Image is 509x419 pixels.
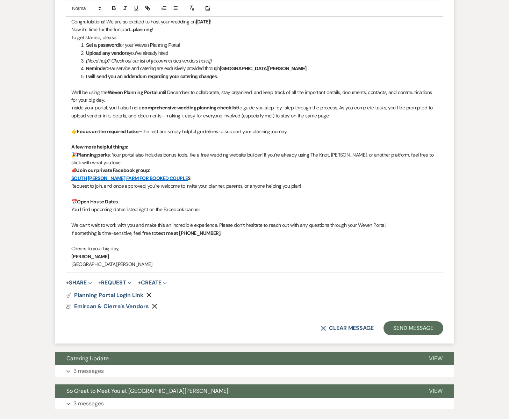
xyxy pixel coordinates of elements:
[71,18,438,26] p: Congratulations! We are so excited to host your wedding on !
[77,198,117,205] strong: Open House Dates
[66,355,109,362] span: Catering Update
[71,175,191,181] strong: S
[86,74,218,79] strong: I will send you an addendum regarding your catering changes.
[383,321,443,335] button: Send Message
[71,88,438,104] p: We’ll be using the until December to collaborate, stay organized, and keep track of all the impor...
[86,50,129,56] strong: Upload any vendors
[66,280,92,286] button: Share
[77,167,149,173] strong: Join our private Facebook group
[321,325,374,331] button: Clear message
[71,245,438,252] p: Cheers to your big day,
[138,280,167,286] button: Create
[71,205,438,213] p: You'll find upcoming dates listed right on the Facebook banner.
[79,49,438,57] li: you’ve already hired
[86,66,108,71] strong: Reminder:
[66,304,149,309] a: Emircan & Cierra's Vendors
[156,230,220,236] strong: text me at [PHONE_NUMBER]
[66,292,143,298] button: Planning Portal Login Link
[71,104,438,120] p: Inside your portal, you’ll also find a to guide you step-by-step through the process. As you comp...
[77,128,138,135] strong: Focus on the required tasks
[73,367,104,376] p: 3 messages
[71,221,438,229] p: We can’t wait to work with you and make this an incredible experience. Please don’t hesitate to r...
[71,182,438,190] p: Request to join, and once approved, you're welcome to invite your planner, parents, or anyone hel...
[66,280,69,286] span: +
[66,387,230,395] span: So Great to Meet You at [GEOGRAPHIC_DATA][PERSON_NAME]!
[86,58,212,64] em: (Need help? Check out our list of [recommended vendors here!])
[71,26,438,33] p: Now it’s time for the fun part… !
[71,151,438,167] p: 🎉 : Your portal also includes bonus tools, like a free wedding website builder! If you’re already...
[71,34,438,41] p: To get started, please:
[429,355,443,362] span: View
[71,166,438,174] p: 📣 :
[55,398,454,410] button: 3 messages
[74,291,143,299] span: Planning Portal Login Link
[71,260,438,268] p: [GEOGRAPHIC_DATA][PERSON_NAME]
[77,152,109,158] strong: Planning perks
[98,280,131,286] button: Request
[71,128,438,135] p: 👉 —the rest are simply helpful guidelines to support your planning journey.
[133,26,152,32] strong: planning
[142,104,238,111] strong: comprehensive wedding planning checklist
[73,399,104,408] p: 3 messages
[86,42,119,48] strong: Set a password
[418,384,454,398] button: View
[71,229,438,237] p: If something is time-sensitive, feel free to .
[418,352,454,365] button: View
[71,253,109,260] strong: [PERSON_NAME]
[55,352,418,365] button: Catering Update
[55,365,454,377] button: 3 messages
[71,144,128,150] strong: A few more helpful things:
[429,387,443,395] span: View
[71,198,438,205] p: 📅 :
[71,175,188,181] a: SOUTH [PERSON_NAME] FARM FOR BOOKED COUPLE
[98,280,101,286] span: +
[220,66,307,71] strong: [GEOGRAPHIC_DATA][PERSON_NAME]
[74,303,149,310] span: Emircan & Cierra's Vendors
[138,280,141,286] span: +
[55,384,418,398] button: So Great to Meet You at [GEOGRAPHIC_DATA][PERSON_NAME]!
[79,41,438,49] li: for your Weven Planning Portal
[196,19,210,25] strong: [DATE]
[108,89,157,95] strong: Weven Planning Portal
[79,65,438,72] li: Bar service and catering are exclusively provided through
